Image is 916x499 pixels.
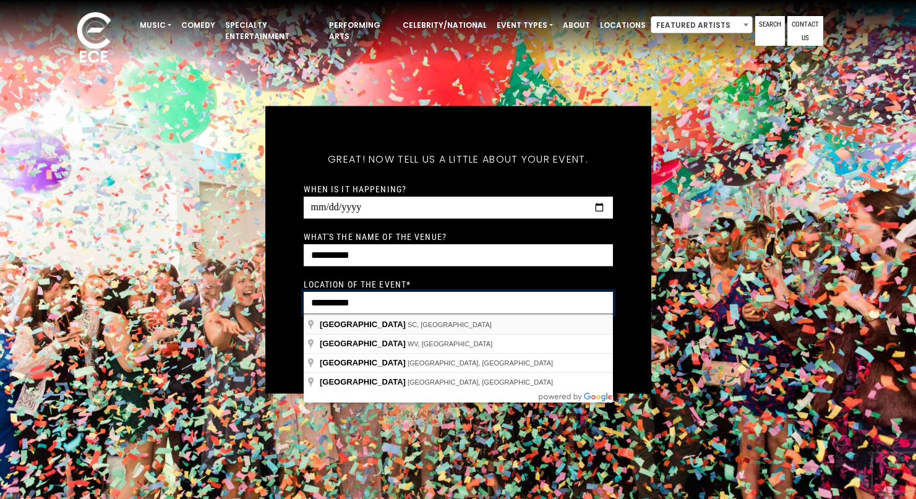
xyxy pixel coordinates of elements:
[755,16,785,46] a: Search
[595,15,651,36] a: Locations
[398,15,492,36] a: Celebrity/National
[651,17,752,34] span: Featured Artists
[408,321,492,328] span: SC, [GEOGRAPHIC_DATA]
[176,15,220,36] a: Comedy
[304,278,411,289] label: Location of the event
[408,340,492,348] span: WV, [GEOGRAPHIC_DATA]
[320,320,406,329] span: [GEOGRAPHIC_DATA]
[408,359,553,367] span: [GEOGRAPHIC_DATA], [GEOGRAPHIC_DATA]
[63,9,125,69] img: ece_new_logo_whitev2-1.png
[651,16,753,33] span: Featured Artists
[787,16,823,46] a: Contact Us
[304,183,407,194] label: When is it happening?
[220,15,324,47] a: Specialty Entertainment
[408,378,553,386] span: [GEOGRAPHIC_DATA], [GEOGRAPHIC_DATA]
[304,231,447,242] label: What's the name of the venue?
[320,339,406,348] span: [GEOGRAPHIC_DATA]
[492,15,558,36] a: Event Types
[320,377,406,386] span: [GEOGRAPHIC_DATA]
[135,15,176,36] a: Music
[304,137,613,181] h5: Great! Now tell us a little about your event.
[558,15,595,36] a: About
[324,15,398,47] a: Performing Arts
[320,358,406,367] span: [GEOGRAPHIC_DATA]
